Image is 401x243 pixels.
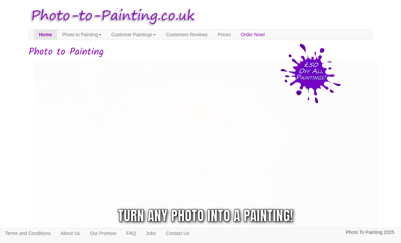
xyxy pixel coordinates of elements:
[161,228,194,238] a: Contact Us
[122,228,141,238] a: FAQ
[34,30,57,40] a: Home
[236,30,270,40] a: Order Now!
[85,228,122,238] a: Our Promise
[106,30,161,40] a: Customer Paintings
[57,30,106,40] a: Photo to Painting
[118,206,293,226] div: Turn any photo into a painting!
[346,228,394,237] p: Photo To Painting 2025
[29,47,372,58] h1: Photo to Painting
[25,3,197,29] img: Photo to Painting
[213,30,236,40] a: Prices
[161,30,213,40] a: Customers Reviews
[141,228,161,238] a: Jobs
[280,44,341,103] img: 50 pound price drop
[55,228,85,238] a: About Us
